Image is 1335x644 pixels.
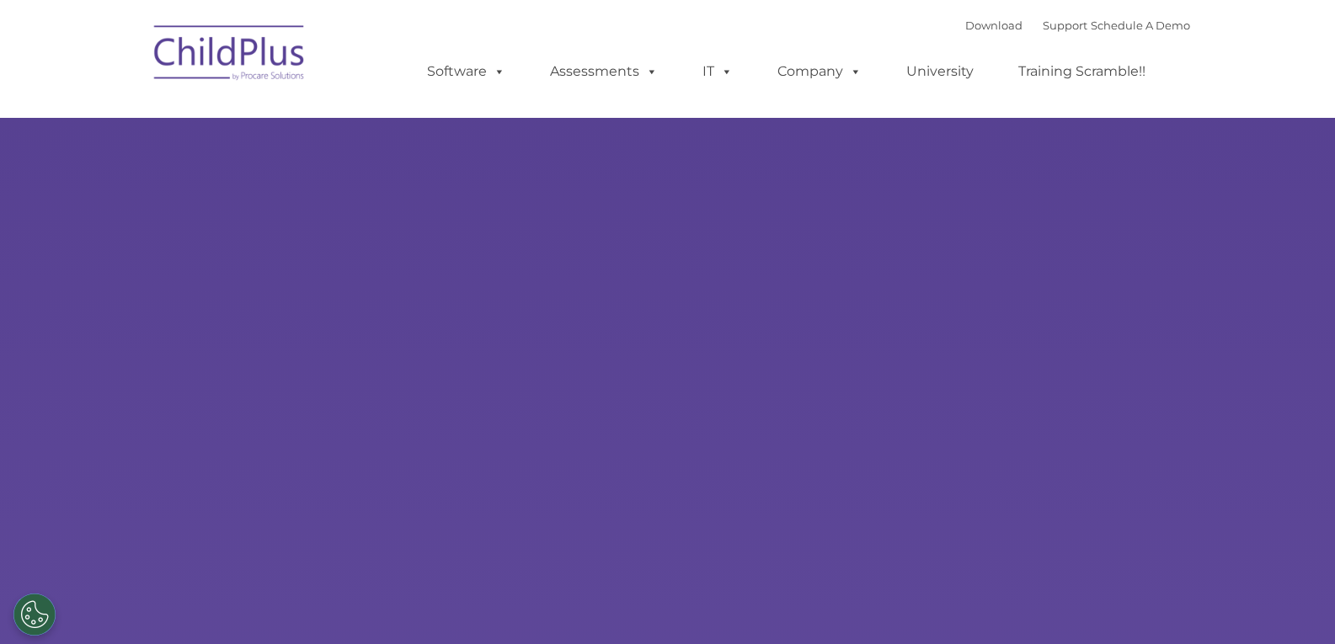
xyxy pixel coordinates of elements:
[1043,19,1087,32] a: Support
[686,55,750,88] a: IT
[965,19,1023,32] a: Download
[1001,55,1162,88] a: Training Scramble!!
[533,55,675,88] a: Assessments
[965,19,1190,32] font: |
[1091,19,1190,32] a: Schedule A Demo
[13,593,56,636] button: Cookies Settings
[410,55,522,88] a: Software
[761,55,878,88] a: Company
[146,13,314,98] img: ChildPlus by Procare Solutions
[889,55,991,88] a: University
